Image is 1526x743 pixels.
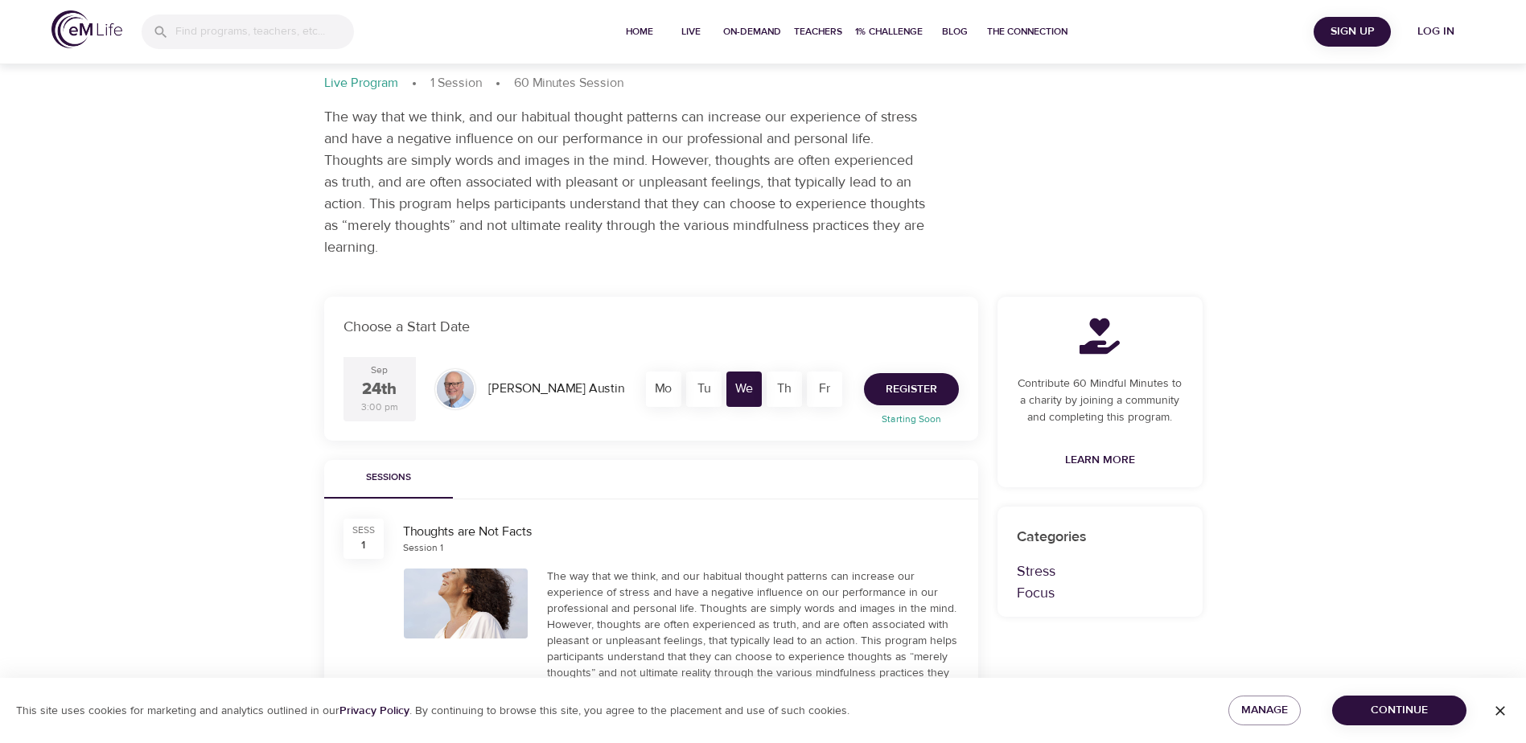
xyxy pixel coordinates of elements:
button: Sign Up [1314,17,1391,47]
p: The way that we think, and our habitual thought patterns can increase our experience of stress an... [324,106,928,258]
div: We [726,371,762,407]
span: Blog [936,23,974,40]
p: Starting Soon [854,412,969,426]
a: Learn More [1059,445,1141,475]
div: SESS [352,523,375,537]
button: Manage [1228,696,1301,725]
div: Sep [371,363,388,377]
span: Sessions [334,470,443,486]
span: Live [672,23,710,40]
p: 60 Minutes Session [514,74,623,92]
span: Learn More [1065,450,1135,470]
span: Manage [1241,700,1288,720]
p: Stress [1017,560,1183,582]
img: logo [51,10,122,48]
div: Tu [686,371,722,407]
div: Thoughts are Not Facts [403,523,959,541]
p: Live Program [324,74,398,92]
span: Home [620,23,659,40]
p: 1 Session [430,74,482,92]
nav: breadcrumb [324,74,1203,93]
div: Session 1 [403,541,443,555]
button: Register [864,373,959,405]
div: [PERSON_NAME] Austin [482,373,631,404]
div: Fr [807,371,842,407]
button: Log in [1397,17,1475,47]
button: Continue [1332,696,1466,725]
div: 1 [361,537,365,553]
span: 1% Challenge [855,23,923,40]
p: Contribute 60 Mindful Minutes to a charity by joining a community and completing this program. [1017,376,1183,426]
div: 3:00 pm [361,400,398,414]
p: Categories [1017,526,1183,548]
div: Mo [646,371,681,407]
span: The Connection [987,23,1067,40]
div: 24th [362,378,397,401]
div: Th [767,371,802,407]
a: Privacy Policy [339,704,409,718]
input: Find programs, teachers, etc... [175,14,354,49]
span: Teachers [794,23,842,40]
span: Register [886,380,937,400]
span: Sign Up [1320,22,1384,42]
span: On-Demand [723,23,781,40]
span: Log in [1404,22,1468,42]
p: Choose a Start Date [343,316,959,338]
div: The way that we think, and our habitual thought patterns can increase our experience of stress an... [547,569,959,697]
p: Focus [1017,582,1183,604]
span: Continue [1345,700,1454,720]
